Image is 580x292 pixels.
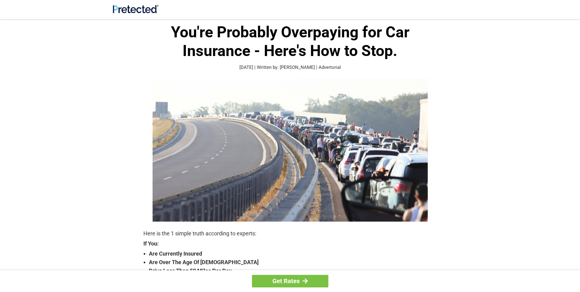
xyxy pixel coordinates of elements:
strong: Drive Less Than 50 Miles Per Day [149,267,437,275]
a: Site Logo [113,9,158,14]
strong: Are Currently Insured [149,249,437,258]
a: Get Rates [252,275,328,287]
p: [DATE] | Written by: [PERSON_NAME] | Advertorial [143,64,437,71]
strong: Are Over The Age Of [DEMOGRAPHIC_DATA] [149,258,437,267]
p: Here is the 1 simple truth according to experts: [143,229,437,238]
img: Site Logo [113,5,158,13]
strong: If You: [143,241,437,246]
h1: You're Probably Overpaying for Car Insurance - Here's How to Stop. [143,23,437,60]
